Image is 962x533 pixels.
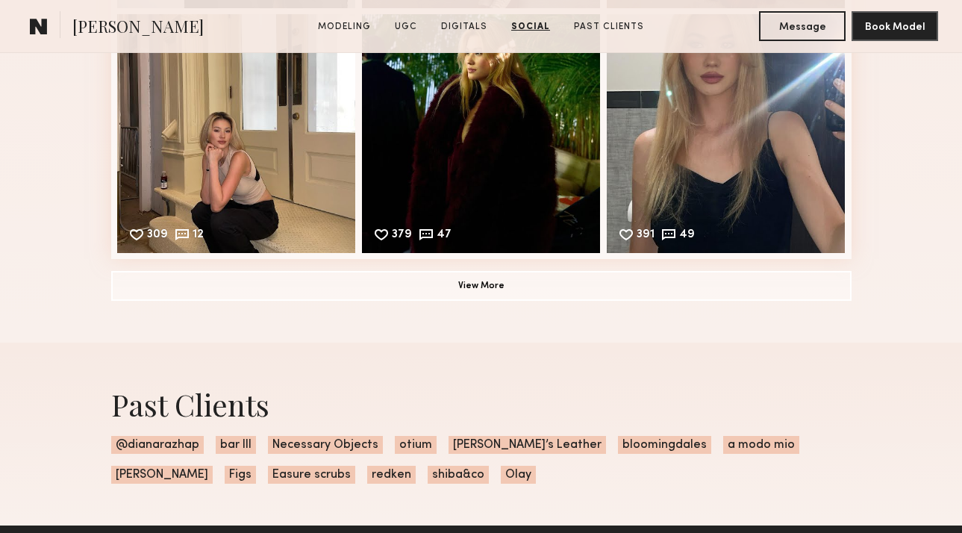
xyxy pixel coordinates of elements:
[268,436,383,454] span: Necessary Objects
[225,466,256,484] span: Figs
[852,11,938,41] button: Book Model
[389,20,423,34] a: UGC
[392,229,412,243] div: 379
[679,229,695,243] div: 49
[367,466,416,484] span: redken
[111,466,213,484] span: [PERSON_NAME]
[759,11,846,41] button: Message
[193,229,204,243] div: 12
[505,20,556,34] a: Social
[437,229,452,243] div: 47
[723,436,799,454] span: a modo mio
[568,20,650,34] a: Past Clients
[147,229,168,243] div: 309
[449,436,606,454] span: [PERSON_NAME]’s Leather
[312,20,377,34] a: Modeling
[637,229,655,243] div: 391
[501,466,536,484] span: Olay
[268,466,355,484] span: Easure scrubs
[395,436,437,454] span: otium
[72,15,204,41] span: [PERSON_NAME]
[618,436,711,454] span: bloomingdales
[111,436,204,454] span: @dianarazhap
[111,384,852,424] div: Past Clients
[111,271,852,301] button: View More
[428,466,489,484] span: shiba&co
[435,20,493,34] a: Digitals
[852,19,938,32] a: Book Model
[216,436,256,454] span: bar III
